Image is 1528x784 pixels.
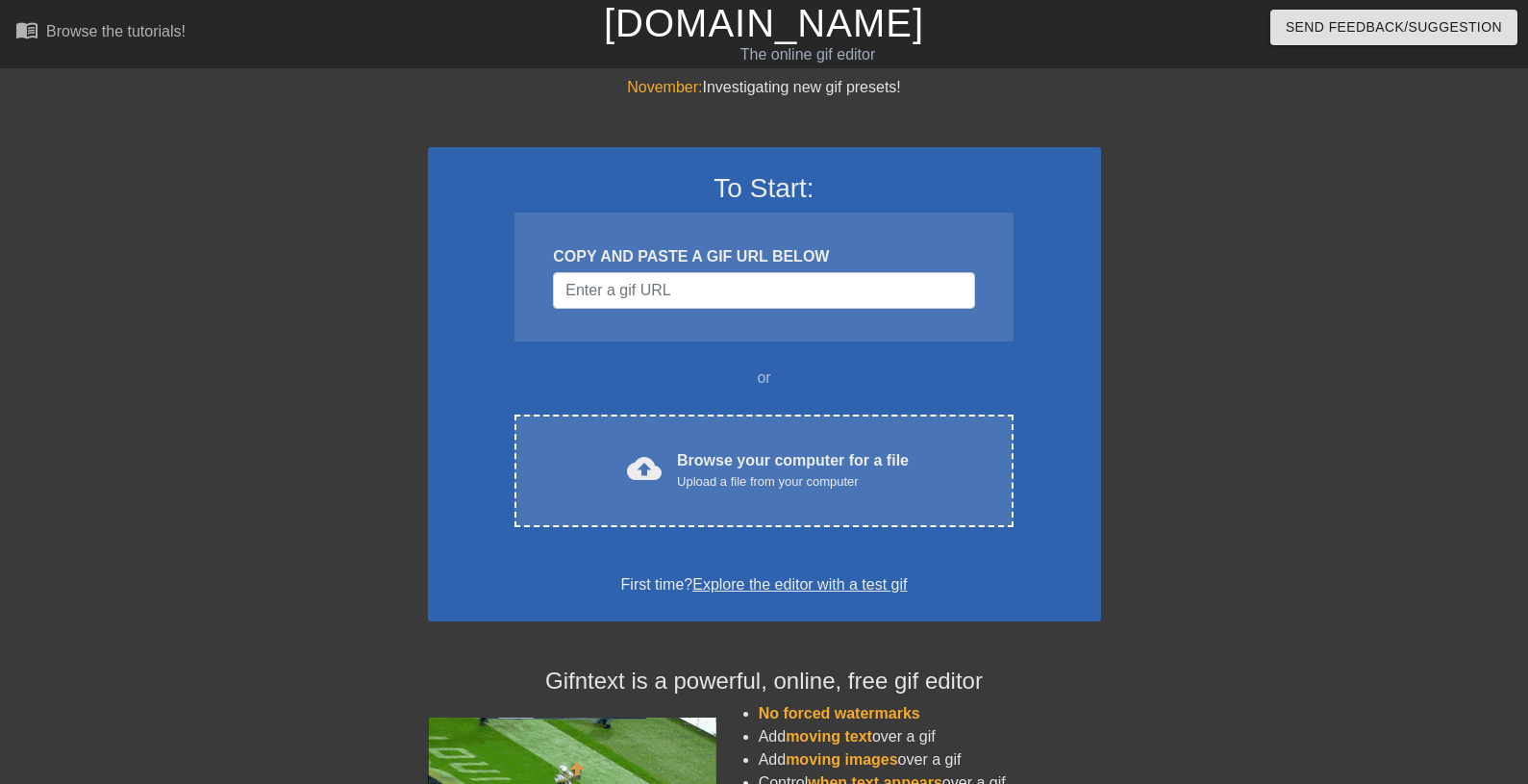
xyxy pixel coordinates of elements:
span: Send Feedback/Suggestion [1286,15,1502,39]
span: November: [627,79,702,95]
div: The online gif editor [519,43,1097,66]
input: Username [553,272,974,309]
div: Upload a file from your computer [677,472,909,492]
div: Browse your computer for a file [677,449,909,492]
a: Browse the tutorials! [15,18,186,48]
h3: To Start: [453,172,1076,205]
span: menu_book [15,18,38,41]
div: COPY AND PASTE A GIF URL BELOW [553,245,974,268]
a: [DOMAIN_NAME] [604,2,924,44]
span: moving images [786,751,897,768]
div: Browse the tutorials! [46,23,186,39]
span: No forced watermarks [759,705,920,721]
li: Add over a gif [759,748,1101,771]
div: First time? [453,573,1076,596]
div: Investigating new gif presets! [428,76,1101,99]
button: Send Feedback/Suggestion [1270,10,1517,45]
span: cloud_upload [627,451,662,486]
h4: Gifntext is a powerful, online, free gif editor [428,668,1101,695]
span: moving text [786,728,872,745]
li: Add over a gif [759,725,1101,748]
a: Explore the editor with a test gif [692,576,907,593]
div: or [478,367,1051,390]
